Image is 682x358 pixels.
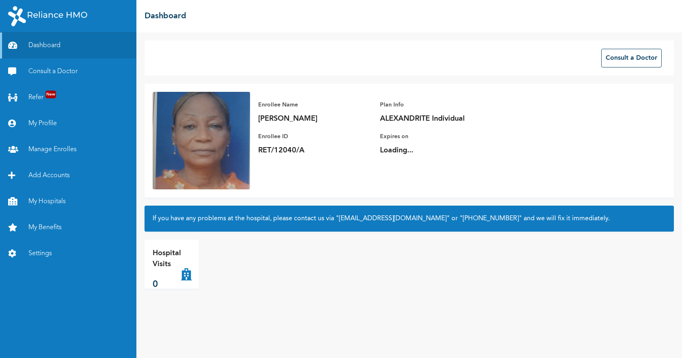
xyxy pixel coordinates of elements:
[45,91,56,98] span: New
[153,248,181,270] p: Hospital Visits
[145,10,186,22] h2: Dashboard
[153,214,666,223] h2: If you have any problems at the hospital, please contact us via or and we will fix it immediately.
[8,6,87,26] img: RelianceHMO's Logo
[153,92,250,189] img: Enrollee
[258,145,372,155] p: RET/12040/A
[258,132,372,141] p: Enrollee ID
[380,114,494,124] p: ALEXANDRITE Individual
[258,114,372,124] p: [PERSON_NAME]
[380,145,494,155] p: Loading...
[380,100,494,110] p: Plan Info
[153,278,181,291] p: 0
[380,132,494,141] p: Expires on
[460,215,522,222] a: "[PHONE_NUMBER]"
[601,49,662,67] button: Consult a Doctor
[258,100,372,110] p: Enrollee Name
[336,215,450,222] a: "[EMAIL_ADDRESS][DOMAIN_NAME]"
